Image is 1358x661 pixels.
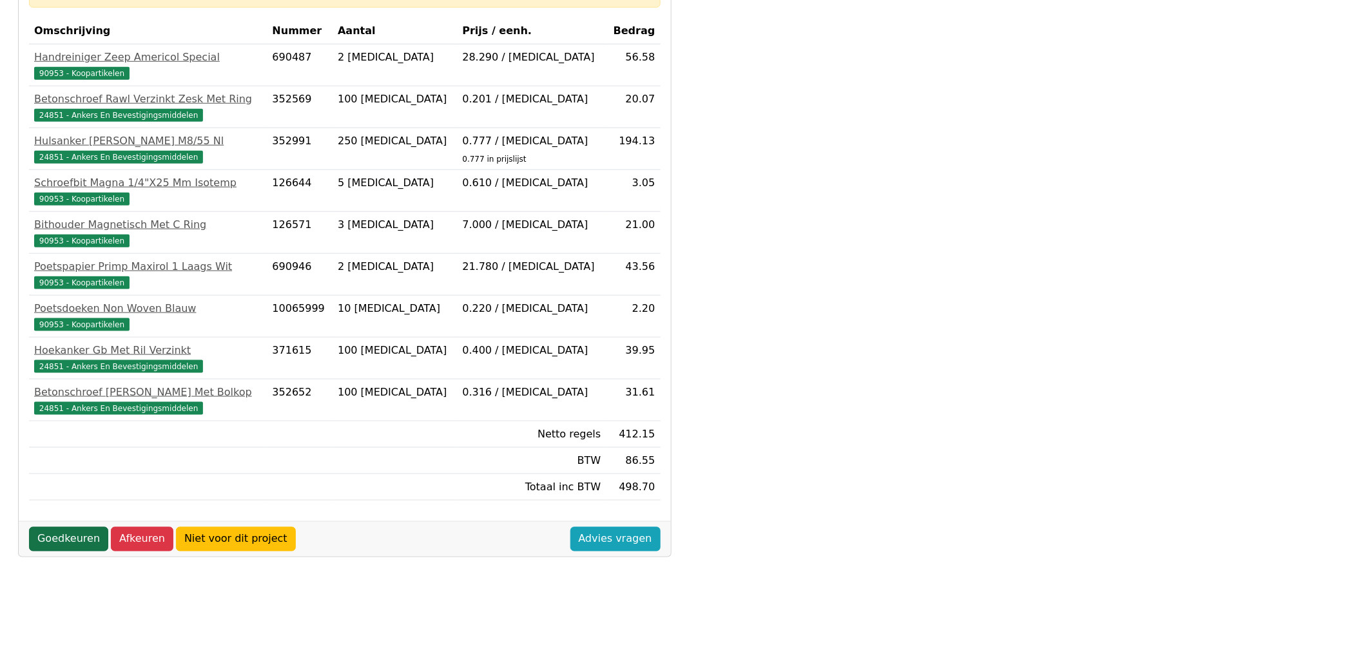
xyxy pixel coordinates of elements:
td: 10065999 [267,296,333,338]
td: 371615 [267,338,333,379]
a: Hoekanker Gb Met Ril Verzinkt24851 - Ankers En Bevestigingsmiddelen [34,343,262,374]
div: Betonschroef Rawl Verzinkt Zesk Met Ring [34,91,262,107]
td: 352569 [267,86,333,128]
td: 126644 [267,170,333,212]
th: Omschrijving [29,18,267,44]
td: 21.00 [606,212,660,254]
div: 0.220 / [MEDICAL_DATA] [463,301,601,316]
div: 0.610 / [MEDICAL_DATA] [463,175,601,191]
td: BTW [458,448,606,474]
td: 352652 [267,379,333,421]
div: 0.777 / [MEDICAL_DATA] [463,133,601,149]
a: Betonschroef Rawl Verzinkt Zesk Met Ring24851 - Ankers En Bevestigingsmiddelen [34,91,262,122]
td: 412.15 [606,421,660,448]
a: Niet voor dit project [176,527,296,551]
sub: 0.777 in prijslijst [463,155,527,164]
div: Poetsdoeken Non Woven Blauw [34,301,262,316]
div: Hoekanker Gb Met Ril Verzinkt [34,343,262,358]
td: 3.05 [606,170,660,212]
div: 100 [MEDICAL_DATA] [338,91,452,107]
span: 90953 - Koopartikelen [34,235,130,247]
a: Betonschroef [PERSON_NAME] Met Bolkop24851 - Ankers En Bevestigingsmiddelen [34,385,262,416]
td: 56.58 [606,44,660,86]
div: Poetspapier Primp Maxirol 1 Laags Wit [34,259,262,274]
div: 28.290 / [MEDICAL_DATA] [463,50,601,65]
a: Hulsanker [PERSON_NAME] M8/55 Nl24851 - Ankers En Bevestigingsmiddelen [34,133,262,164]
div: Hulsanker [PERSON_NAME] M8/55 Nl [34,133,262,149]
td: 31.61 [606,379,660,421]
div: 3 [MEDICAL_DATA] [338,217,452,233]
span: 24851 - Ankers En Bevestigingsmiddelen [34,402,203,415]
div: 10 [MEDICAL_DATA] [338,301,452,316]
td: 690487 [267,44,333,86]
td: Totaal inc BTW [458,474,606,501]
span: 24851 - Ankers En Bevestigingsmiddelen [34,360,203,373]
th: Prijs / eenh. [458,18,606,44]
span: 24851 - Ankers En Bevestigingsmiddelen [34,109,203,122]
div: 7.000 / [MEDICAL_DATA] [463,217,601,233]
span: 90953 - Koopartikelen [34,318,130,331]
a: Goedkeuren [29,527,108,551]
a: Schroefbit Magna 1/4"X25 Mm Isotemp90953 - Koopartikelen [34,175,262,206]
a: Handreiniger Zeep Americol Special90953 - Koopartikelen [34,50,262,81]
div: 2 [MEDICAL_DATA] [338,50,452,65]
div: 2 [MEDICAL_DATA] [338,259,452,274]
a: Advies vragen [570,527,661,551]
span: 90953 - Koopartikelen [34,193,130,206]
a: Afkeuren [111,527,173,551]
td: 20.07 [606,86,660,128]
div: 0.400 / [MEDICAL_DATA] [463,343,601,358]
td: 43.56 [606,254,660,296]
span: 90953 - Koopartikelen [34,276,130,289]
a: Poetsdoeken Non Woven Blauw90953 - Koopartikelen [34,301,262,332]
div: Schroefbit Magna 1/4"X25 Mm Isotemp [34,175,262,191]
td: Netto regels [458,421,606,448]
span: 24851 - Ankers En Bevestigingsmiddelen [34,151,203,164]
div: 100 [MEDICAL_DATA] [338,343,452,358]
div: 100 [MEDICAL_DATA] [338,385,452,400]
div: 21.780 / [MEDICAL_DATA] [463,259,601,274]
div: 0.201 / [MEDICAL_DATA] [463,91,601,107]
div: Betonschroef [PERSON_NAME] Met Bolkop [34,385,262,400]
td: 126571 [267,212,333,254]
div: 250 [MEDICAL_DATA] [338,133,452,149]
td: 352991 [267,128,333,170]
th: Aantal [333,18,457,44]
td: 86.55 [606,448,660,474]
a: Poetspapier Primp Maxirol 1 Laags Wit90953 - Koopartikelen [34,259,262,290]
td: 39.95 [606,338,660,379]
div: Bithouder Magnetisch Met C Ring [34,217,262,233]
th: Nummer [267,18,333,44]
td: 690946 [267,254,333,296]
div: Handreiniger Zeep Americol Special [34,50,262,65]
div: 5 [MEDICAL_DATA] [338,175,452,191]
td: 194.13 [606,128,660,170]
td: 2.20 [606,296,660,338]
span: 90953 - Koopartikelen [34,67,130,80]
div: 0.316 / [MEDICAL_DATA] [463,385,601,400]
td: 498.70 [606,474,660,501]
a: Bithouder Magnetisch Met C Ring90953 - Koopartikelen [34,217,262,248]
th: Bedrag [606,18,660,44]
